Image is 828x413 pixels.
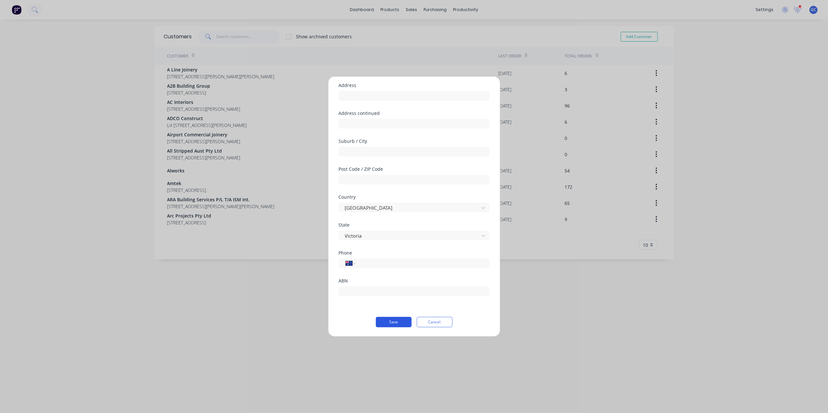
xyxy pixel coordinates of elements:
[339,223,490,227] div: State
[376,317,412,327] button: Save
[339,251,490,255] div: Phone
[339,83,490,88] div: Address
[339,139,490,144] div: Suburb / City
[417,317,452,327] button: Cancel
[339,167,490,171] div: Post Code / ZIP Code
[339,279,490,283] div: ABN
[339,111,490,116] div: Address continued
[339,195,490,199] div: Country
